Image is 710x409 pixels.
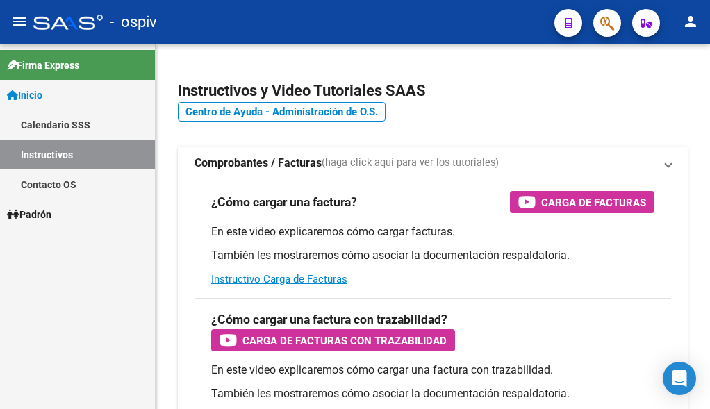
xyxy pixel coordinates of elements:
mat-icon: person [682,13,699,30]
button: Carga de Facturas [510,191,654,213]
h3: ¿Cómo cargar una factura? [211,192,357,212]
p: En este video explicaremos cómo cargar una factura con trazabilidad. [211,362,654,378]
span: Padrón [7,207,51,222]
a: Centro de Ayuda - Administración de O.S. [178,102,386,122]
span: Carga de Facturas con Trazabilidad [242,332,447,349]
strong: Comprobantes / Facturas [195,156,322,171]
p: También les mostraremos cómo asociar la documentación respaldatoria. [211,386,654,401]
span: Firma Express [7,58,79,73]
a: Instructivo Carga de Facturas [211,273,347,285]
span: - ospiv [110,7,157,37]
h2: Instructivos y Video Tutoriales SAAS [178,78,688,104]
span: Carga de Facturas [541,194,646,211]
span: (haga click aquí para ver los tutoriales) [322,156,499,171]
h3: ¿Cómo cargar una factura con trazabilidad? [211,310,447,329]
mat-expansion-panel-header: Comprobantes / Facturas(haga click aquí para ver los tutoriales) [178,147,688,180]
mat-icon: menu [11,13,28,30]
p: En este video explicaremos cómo cargar facturas. [211,224,654,240]
button: Carga de Facturas con Trazabilidad [211,329,455,351]
span: Inicio [7,87,42,103]
div: Open Intercom Messenger [663,362,696,395]
p: También les mostraremos cómo asociar la documentación respaldatoria. [211,248,654,263]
